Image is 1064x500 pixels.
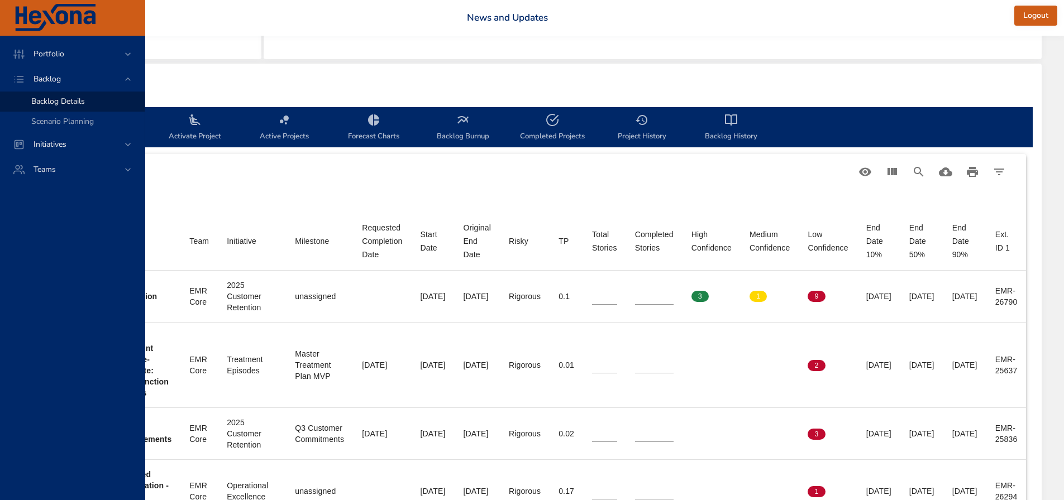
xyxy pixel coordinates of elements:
div: Ext. ID 1 [995,228,1018,254]
div: Milestone [295,234,329,248]
span: Milestone [295,234,344,248]
div: 0.01 [559,359,574,371]
div: Sort [227,234,256,248]
div: [DATE] [909,291,934,302]
div: [DATE] [421,291,446,302]
div: [DATE] [952,291,977,302]
span: 9 [808,291,825,301]
div: EMR-25637 [995,354,1018,376]
span: 1 [808,487,825,497]
div: EMR Core [189,354,209,376]
span: Project History [604,113,680,143]
div: End Date 10% [866,221,891,261]
span: 0 [750,360,767,371]
div: Sort [635,228,674,254]
span: 0 [691,360,709,371]
span: Completed Projects [514,113,590,143]
span: 3 [808,429,825,439]
span: 3 [691,291,709,301]
div: Rigorous [509,291,541,302]
div: Team [189,234,209,248]
button: Download CSV [932,158,959,185]
div: Master Treatment Plan MVP [295,348,344,382]
div: [DATE] [866,291,891,302]
div: Sort [295,234,329,248]
div: [DATE] [866,359,891,371]
button: Standard Views [852,158,879,185]
div: Sort [559,234,569,248]
div: EMR-26790 [995,285,1018,307]
div: 0.1 [559,291,574,302]
div: Sort [189,234,209,248]
div: EMR-25836 [995,422,1018,445]
button: Logout [1014,6,1057,26]
div: [DATE] [952,428,977,439]
div: unassigned [295,291,344,302]
button: View Columns [879,158,905,185]
div: [DATE] [421,359,446,371]
div: [DATE] [362,428,402,439]
span: Backlog History [693,113,769,143]
div: Low Confidence [808,228,848,254]
span: Backlog [25,74,70,84]
div: Sort [592,228,617,254]
span: Forecast Charts [336,113,412,143]
div: Rigorous [509,485,541,497]
span: Risky [509,234,541,248]
span: 0 [691,487,709,497]
div: Risky [509,234,528,248]
div: Rigorous [509,359,541,371]
span: 0 [750,429,767,439]
div: [DATE] [421,485,446,497]
div: [DATE] [952,359,977,371]
div: Original End Date [464,221,491,261]
div: [DATE] [866,485,891,497]
div: [DATE] [421,428,446,439]
span: TP [559,234,574,248]
span: Backlog Details [31,96,85,107]
div: End Date 50% [909,221,934,261]
div: [DATE] [909,359,934,371]
div: Initiative [227,234,256,248]
div: Sort [808,228,848,254]
button: Filter Table [986,158,1013,185]
div: Sort [362,221,402,261]
div: [DATE] [464,485,491,497]
div: unassigned [295,485,344,497]
span: Initiatives [25,139,75,150]
div: EMR Core [189,422,209,445]
div: Medium Confidence [750,228,790,254]
span: Total Stories [592,228,617,254]
span: Logout [1023,9,1048,23]
span: Active Projects [246,113,322,143]
div: [DATE] [464,428,491,439]
div: Sort [750,228,790,254]
div: [DATE] [464,359,491,371]
button: Search [905,158,932,185]
span: Activate Project [157,113,233,143]
span: 0 [750,487,767,497]
span: Portfolio [25,49,73,59]
a: News and Updates [467,11,548,24]
span: 0 [691,429,709,439]
div: [DATE] [866,428,891,439]
span: Initiative [227,234,277,248]
div: Start Date [421,228,446,254]
div: High Confidence [691,228,732,254]
div: Rigorous [509,428,541,439]
img: Hexona [13,4,97,32]
div: Q3 Customer Commitments [295,422,344,445]
div: EMR Core [189,285,209,307]
div: End Date 90% [952,221,977,261]
div: Requested Completion Date [362,221,402,261]
div: Sort [995,228,1018,254]
button: Print [959,158,986,185]
div: [DATE] [362,359,402,371]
